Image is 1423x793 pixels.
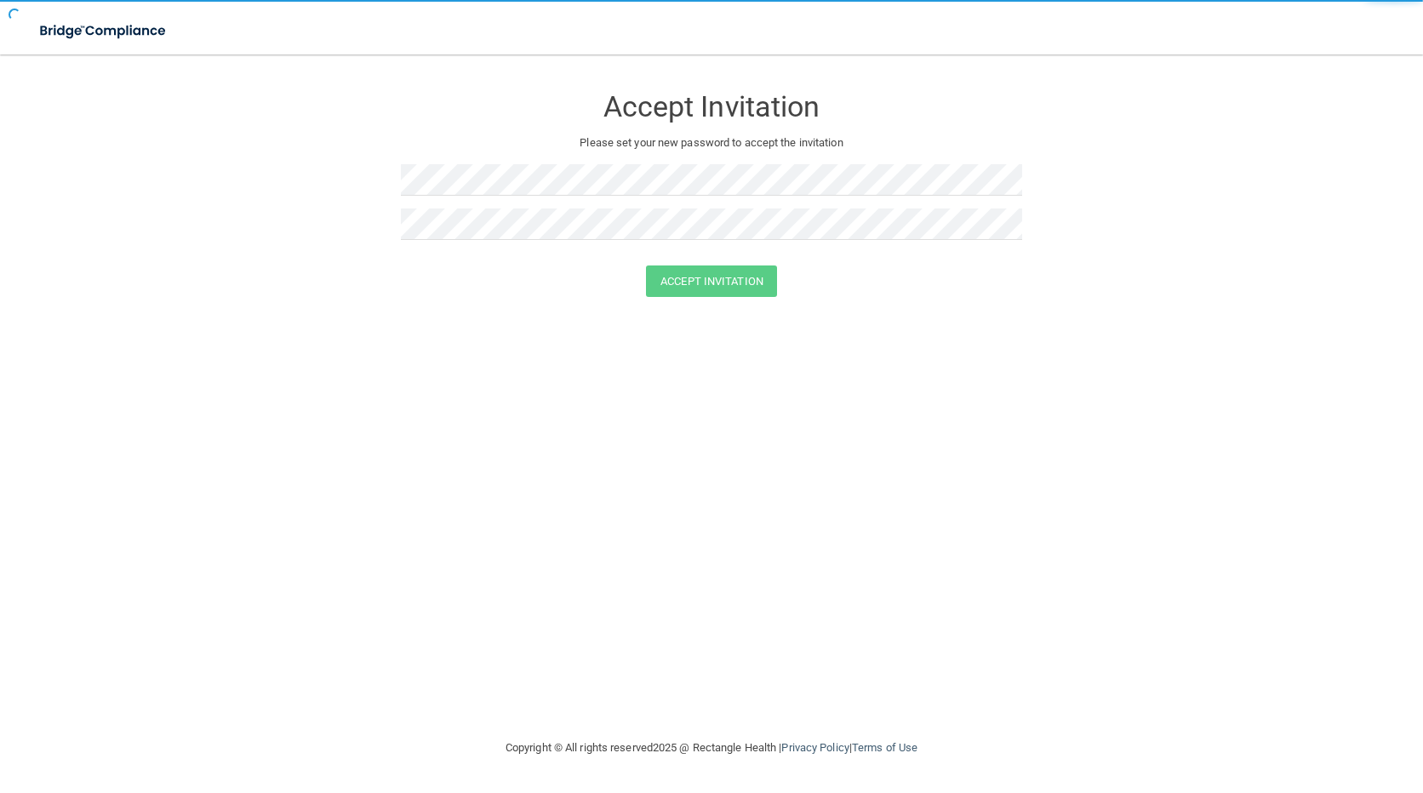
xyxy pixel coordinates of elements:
a: Privacy Policy [781,741,849,754]
h3: Accept Invitation [401,91,1022,123]
button: Accept Invitation [646,265,777,297]
a: Terms of Use [852,741,917,754]
img: bridge_compliance_login_screen.278c3ca4.svg [26,14,182,48]
div: Copyright © All rights reserved 2025 @ Rectangle Health | | [401,721,1022,775]
p: Please set your new password to accept the invitation [414,133,1009,153]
